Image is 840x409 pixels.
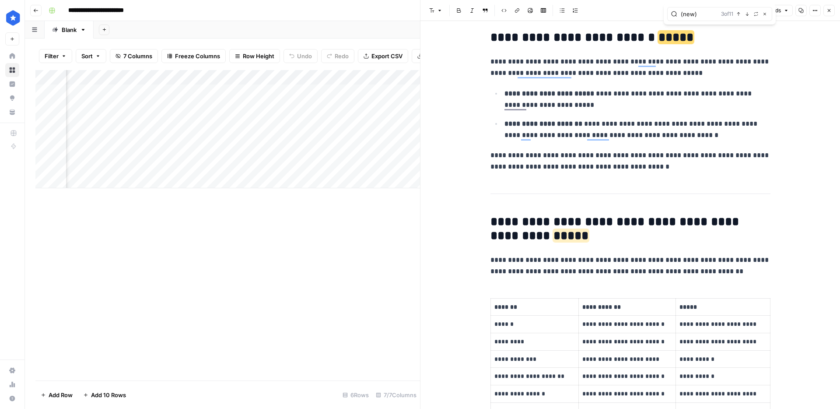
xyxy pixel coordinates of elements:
[297,52,312,60] span: Undo
[91,391,126,399] span: Add 10 Rows
[161,49,226,63] button: Freeze Columns
[78,388,131,402] button: Add 10 Rows
[243,52,274,60] span: Row Height
[371,52,402,60] span: Export CSV
[358,49,408,63] button: Export CSV
[123,52,152,60] span: 7 Columns
[49,391,73,399] span: Add Row
[372,388,420,402] div: 7/7 Columns
[39,49,72,63] button: Filter
[81,52,93,60] span: Sort
[35,388,78,402] button: Add Row
[5,105,19,119] a: Your Data
[5,7,19,29] button: Workspace: ConsumerAffairs
[5,363,19,377] a: Settings
[175,52,220,60] span: Freeze Columns
[339,388,372,402] div: 6 Rows
[62,25,77,34] div: Blank
[5,63,19,77] a: Browse
[5,91,19,105] a: Opportunities
[5,77,19,91] a: Insights
[283,49,318,63] button: Undo
[335,52,349,60] span: Redo
[5,391,19,405] button: Help + Support
[5,10,21,26] img: ConsumerAffairs Logo
[45,52,59,60] span: Filter
[45,21,94,39] a: Blank
[5,377,19,391] a: Usage
[721,10,733,18] span: 3 of 11
[76,49,106,63] button: Sort
[5,49,19,63] a: Home
[229,49,280,63] button: Row Height
[110,49,158,63] button: 7 Columns
[681,10,717,18] input: Search
[321,49,354,63] button: Redo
